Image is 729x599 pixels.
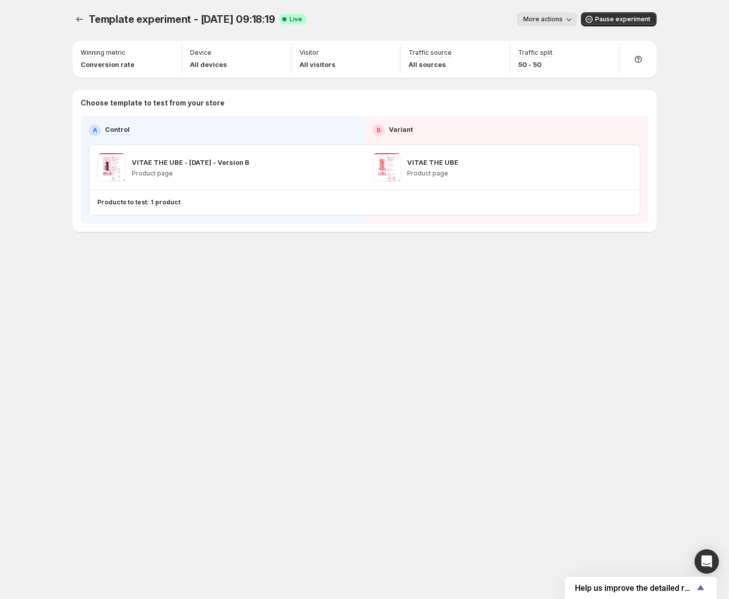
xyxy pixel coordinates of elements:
[409,49,452,57] p: Traffic source
[89,13,275,25] span: Template experiment - [DATE] 09:18:19
[97,153,126,182] img: VITAE THE UBE - 22.08.25 - Version B
[575,582,707,594] button: Show survey - Help us improve the detailed report for A/B campaigns
[81,98,648,108] p: Choose template to test from your store
[300,49,319,57] p: Visitor
[93,126,97,134] h2: A
[407,157,458,167] p: VITAE THE UBE
[523,15,563,23] span: More actions
[377,126,381,134] h2: B
[190,49,211,57] p: Device
[575,583,695,593] span: Help us improve the detailed report for A/B campaigns
[81,49,125,57] p: Winning metric
[72,12,87,26] button: Experiments
[695,549,719,574] div: Open Intercom Messenger
[132,169,249,178] p: Product page
[409,59,452,69] p: All sources
[581,12,657,26] button: Pause experiment
[517,12,577,26] button: More actions
[389,124,413,134] p: Variant
[518,59,553,69] p: 50 - 50
[289,15,302,23] span: Live
[97,198,180,206] p: Products to test: 1 product
[595,15,650,23] span: Pause experiment
[518,49,553,57] p: Traffic split
[81,59,134,69] p: Conversion rate
[190,59,227,69] p: All devices
[373,153,401,182] img: VITAE THE UBE
[300,59,336,69] p: All visitors
[407,169,458,178] p: Product page
[132,157,249,167] p: VITAE THE UBE - [DATE] - Version B
[105,124,130,134] p: Control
